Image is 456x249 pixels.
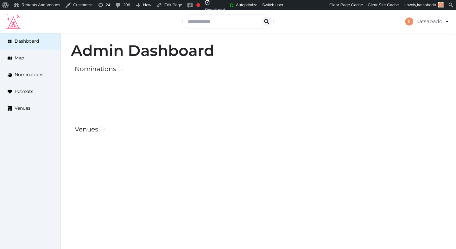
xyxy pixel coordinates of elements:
[15,88,33,95] span: Retreats
[417,3,436,7] span: katsabado
[329,3,363,7] span: Clear Page Cache
[15,55,24,61] span: Map
[15,71,43,78] span: Nominations
[75,64,446,73] h2: Nominations
[15,38,39,45] span: Dashboard
[196,3,200,7] div: Focus keyphrase not set
[75,125,446,134] h2: Venues
[405,13,450,30] a: katsabado
[368,3,399,7] span: Clear Site Cache
[15,105,30,112] span: Venues
[71,43,446,58] h1: Admin Dashboard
